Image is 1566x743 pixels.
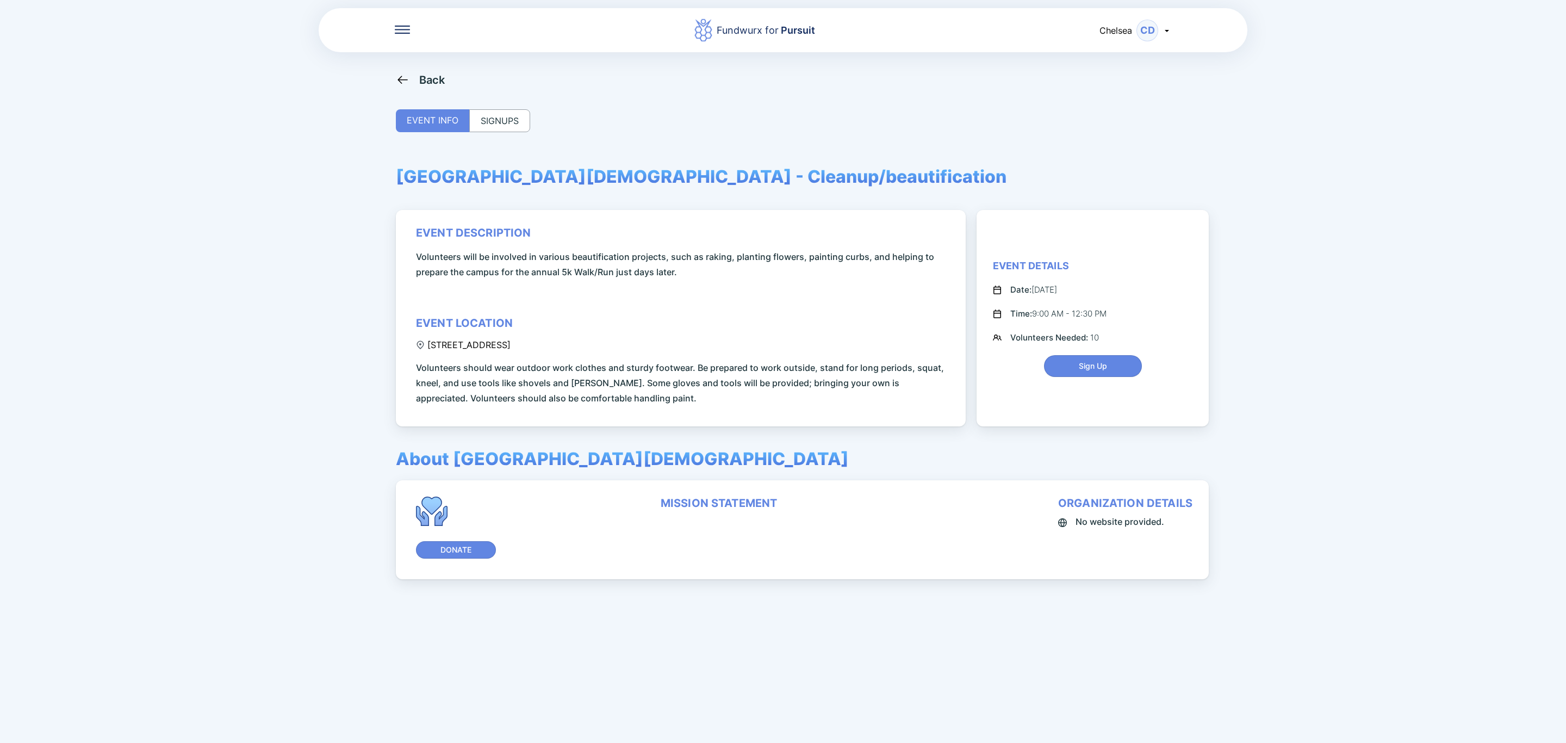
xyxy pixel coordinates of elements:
[396,109,469,132] div: EVENT INFO
[416,541,496,559] button: Donate
[396,166,1006,187] span: [GEOGRAPHIC_DATA][DEMOGRAPHIC_DATA] - Cleanup/beautification
[416,226,531,239] div: event description
[416,360,949,406] span: Volunteers should wear outdoor work clothes and sturdy footwear. Be prepared to work outside, sta...
[396,448,849,469] span: About [GEOGRAPHIC_DATA][DEMOGRAPHIC_DATA]
[440,544,471,555] span: Donate
[416,249,949,280] span: Volunteers will be involved in various beautification projects, such as raking, planting flowers,...
[661,497,778,510] div: mission statement
[993,259,1069,273] div: Event Details
[1010,308,1032,319] span: Time:
[1099,25,1132,36] span: Chelsea
[1044,355,1142,377] button: Sign Up
[717,23,815,38] div: Fundwurx for
[416,339,511,350] div: [STREET_ADDRESS]
[1058,497,1192,510] div: organization details
[1076,514,1164,529] span: No website provided.
[1010,284,1031,295] span: Date:
[1136,20,1158,41] div: CD
[1010,283,1057,296] div: [DATE]
[1010,307,1107,320] div: 9:00 AM - 12:30 PM
[1010,332,1090,343] span: Volunteers Needed:
[469,109,530,132] div: SIGNUPS
[779,24,815,36] span: Pursuit
[1010,331,1099,344] div: 10
[419,73,445,86] div: Back
[416,317,513,330] div: event location
[1079,361,1107,371] span: Sign Up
